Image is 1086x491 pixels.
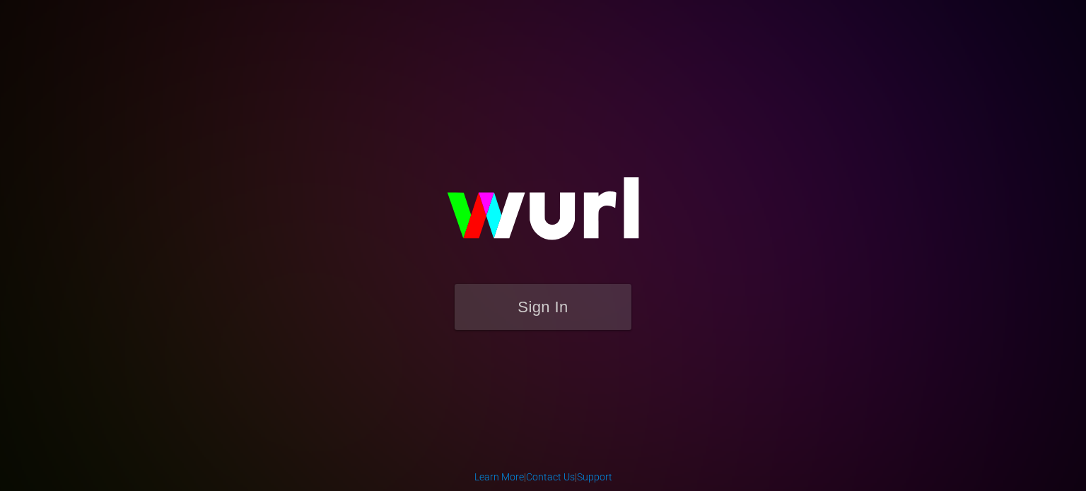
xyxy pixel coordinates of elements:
div: | | [474,470,612,484]
a: Contact Us [526,471,575,483]
a: Learn More [474,471,524,483]
a: Support [577,471,612,483]
button: Sign In [455,284,631,330]
img: wurl-logo-on-black-223613ac3d8ba8fe6dc639794a292ebdb59501304c7dfd60c99c58986ef67473.svg [402,147,684,284]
